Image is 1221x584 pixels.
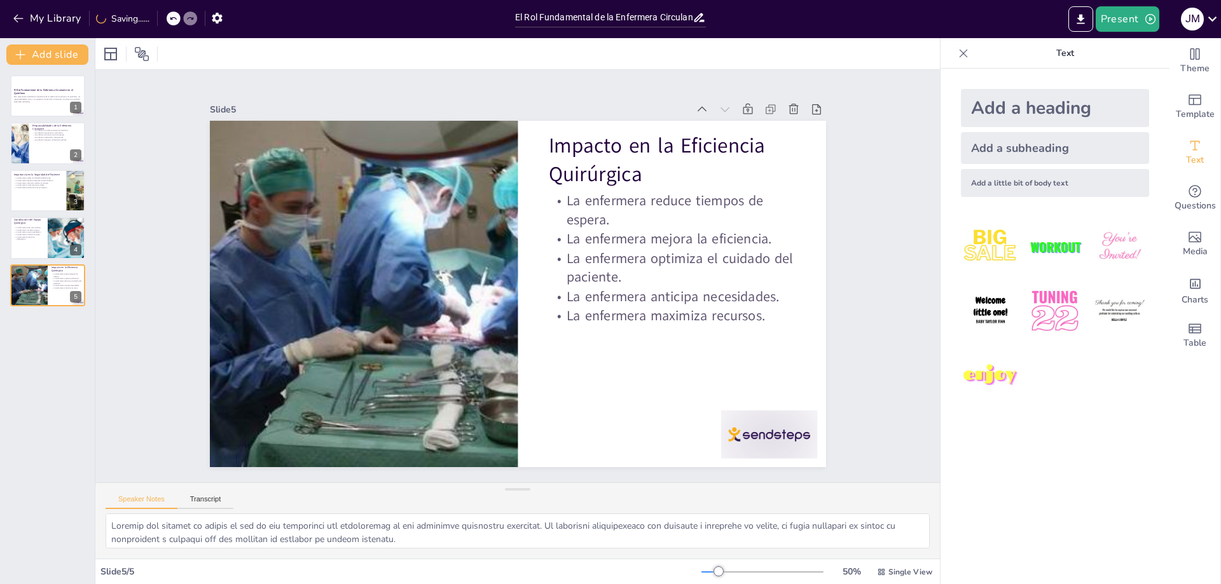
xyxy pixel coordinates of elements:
button: J M [1181,6,1204,32]
div: Add a little bit of body text [961,169,1149,197]
div: Add images, graphics, shapes or video [1169,221,1220,267]
div: Add text boxes [1169,130,1220,175]
p: Impacto en la Eficiencia Quirúrgica [548,132,795,189]
p: Responsabilidades de la Enfermera Circulante [32,123,81,130]
span: Position [134,46,149,62]
span: Table [1183,336,1206,350]
div: Add a subheading [961,132,1149,164]
p: La enfermera optimiza el cuidado del paciente. [52,280,81,284]
p: Impacto en la Eficiencia Quirúrgica [52,266,81,273]
p: La enfermera verifica la identidad del paciente. [14,177,63,179]
button: Add slide [6,44,88,65]
p: Importancia en la Seguridad del Paciente [14,173,63,177]
p: La enfermera previene errores quirúrgicos. [14,186,63,189]
span: Single View [888,567,932,577]
div: Get real-time input from your audience [1169,175,1220,221]
p: La enfermera optimiza el cuidado del paciente. [548,248,795,287]
div: 1 [70,102,81,113]
div: Layout [100,44,121,64]
div: 2 [70,149,81,161]
button: Speaker Notes [106,495,177,509]
p: La enfermera actúa como enlace. [14,226,44,229]
div: J M [1181,8,1204,31]
p: Text [974,38,1157,69]
p: La enfermera gestiona los suministros. [32,131,81,133]
img: 3.jpeg [1090,217,1149,276]
p: La enfermera comunica cambios al cirujano. [14,182,63,184]
p: La enfermera maximiza recursos. [52,287,81,289]
span: Media [1183,245,1208,259]
p: La enfermera coordina recursos. [14,229,44,231]
div: Add charts and graphs [1169,267,1220,313]
p: Coordinación del Equipo Quirúrgico [14,218,44,225]
p: La enfermera monitorea signos vitales. [14,184,63,187]
div: Change the overall theme [1169,38,1220,84]
span: Template [1176,107,1215,121]
p: La enfermera reduce tiempos de espera. [548,191,795,229]
textarea: Loremip dol sitamet co adipis el sed do eiu temporinci utl etdoloremag al eni adminimve quisnostr... [106,513,930,548]
p: La enfermera asegura protocolos de esterilización. [14,179,63,182]
div: 50 % [836,566,867,578]
div: Add a table [1169,313,1220,358]
p: La enfermera asegura condiciones óptimas. [32,138,81,140]
div: Add ready made slides [1169,84,1220,130]
div: https://cdn.sendsteps.com/images/logo/sendsteps_logo_white.pnghttps://cdn.sendsteps.com/images/lo... [10,264,85,306]
p: La enfermera reduce tiempos de espera. [52,273,81,277]
p: La enfermera resuelve problemas. [14,231,44,234]
button: Export to PowerPoint [1068,6,1093,32]
p: La enfermera mejora la eficiencia. [52,277,81,280]
p: La enfermera mantiene la calma. [14,233,44,236]
p: Esta presentación abordará la importancia de la enfermera circulante en el quirófano, sus respons... [14,96,81,100]
div: https://cdn.sendsteps.com/images/logo/sendsteps_logo_white.pnghttps://cdn.sendsteps.com/images/lo... [10,75,85,117]
span: Charts [1182,293,1208,307]
img: 2.jpeg [1025,217,1084,276]
p: La enfermera responde a emergencias. [32,136,81,139]
p: La enfermera fomenta la colaboración. [14,236,44,240]
span: Theme [1180,62,1210,76]
p: La enfermera anticipa necesidades. [548,287,795,306]
button: Transcript [177,495,234,509]
button: My Library [10,8,86,29]
span: Text [1186,153,1204,167]
p: La enfermera circulante prepara el quirófano. [32,129,81,132]
div: 3 [70,196,81,208]
span: Questions [1175,199,1216,213]
div: Slide 5 / 5 [100,566,701,578]
input: Insert title [515,8,693,27]
img: 1.jpeg [961,217,1020,276]
div: https://cdn.sendsteps.com/images/logo/sendsteps_logo_white.pnghttps://cdn.sendsteps.com/images/lo... [10,217,85,259]
strong: El Rol Fundamental de la Enfermera Circulante en el Quirófano [14,88,73,95]
p: Generated with [URL] [14,100,81,103]
div: Add a heading [961,89,1149,127]
img: 4.jpeg [961,282,1020,341]
div: https://cdn.sendsteps.com/images/logo/sendsteps_logo_white.pnghttps://cdn.sendsteps.com/images/lo... [10,122,85,164]
p: La enfermera mejora la eficiencia. [548,229,795,248]
div: 4 [70,244,81,255]
div: https://cdn.sendsteps.com/images/logo/sendsteps_logo_white.pnghttps://cdn.sendsteps.com/images/lo... [10,170,85,212]
p: La enfermera maximiza recursos. [548,306,795,325]
div: Saving...... [96,13,149,25]
div: 5 [70,291,81,302]
button: Present [1096,6,1159,32]
p: La enfermera comunica entre el equipo. [32,133,81,136]
img: 5.jpeg [1025,282,1084,341]
div: Slide 5 [210,104,689,116]
p: La enfermera anticipa necesidades. [52,284,81,287]
img: 6.jpeg [1090,282,1149,341]
img: 7.jpeg [961,346,1020,405]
